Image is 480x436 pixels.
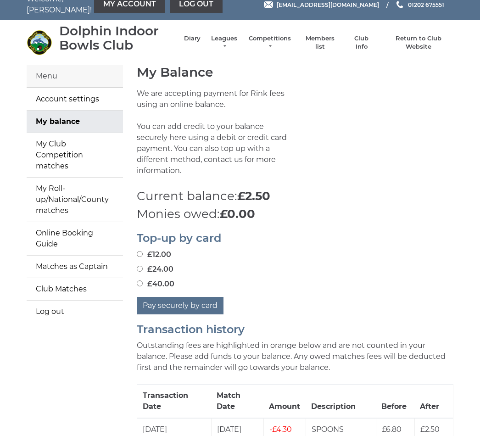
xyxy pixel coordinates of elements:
[137,324,453,335] h2: Transaction history
[137,340,453,373] p: Outstanding fees are highlighted in orange below and are not counted in your balance. Please add ...
[137,266,143,272] input: £24.00
[210,34,239,51] a: Leagues
[59,24,175,52] div: Dolphin Indoor Bowls Club
[137,249,171,260] label: £12.00
[27,256,123,278] a: Matches as Captain
[137,251,143,257] input: £12.00
[408,1,444,8] span: 01202 675551
[27,88,123,110] a: Account settings
[237,189,270,203] strong: £2.50
[137,280,143,286] input: £40.00
[248,34,292,51] a: Competitions
[211,385,263,419] th: Match Date
[137,65,453,79] h1: My Balance
[348,34,375,51] a: Club Info
[137,297,223,314] button: Pay securely by card
[382,425,402,434] span: £6.80
[137,264,173,275] label: £24.00
[264,0,379,9] a: Email [EMAIL_ADDRESS][DOMAIN_NAME]
[184,34,201,43] a: Diary
[27,222,123,255] a: Online Booking Guide
[27,301,123,323] a: Log out
[269,425,292,434] span: £4.30
[384,34,453,51] a: Return to Club Website
[137,385,212,419] th: Transaction Date
[301,34,339,51] a: Members list
[376,385,414,419] th: Before
[27,178,123,222] a: My Roll-up/National/County matches
[420,425,440,434] span: £2.50
[277,1,379,8] span: [EMAIL_ADDRESS][DOMAIN_NAME]
[414,385,453,419] th: After
[220,207,255,221] strong: £0.00
[396,1,403,8] img: Phone us
[27,30,52,55] img: Dolphin Indoor Bowls Club
[137,187,453,205] p: Current balance:
[263,385,306,419] th: Amount
[137,232,453,244] h2: Top-up by card
[306,385,376,419] th: Description
[27,111,123,133] a: My balance
[27,278,123,300] a: Club Matches
[137,205,453,223] p: Monies owed:
[27,65,123,88] div: Menu
[137,88,288,187] p: We are accepting payment for Rink fees using an online balance. You can add credit to your balanc...
[395,0,444,9] a: Phone us 01202 675551
[137,279,174,290] label: £40.00
[27,133,123,177] a: My Club Competition matches
[264,1,273,8] img: Email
